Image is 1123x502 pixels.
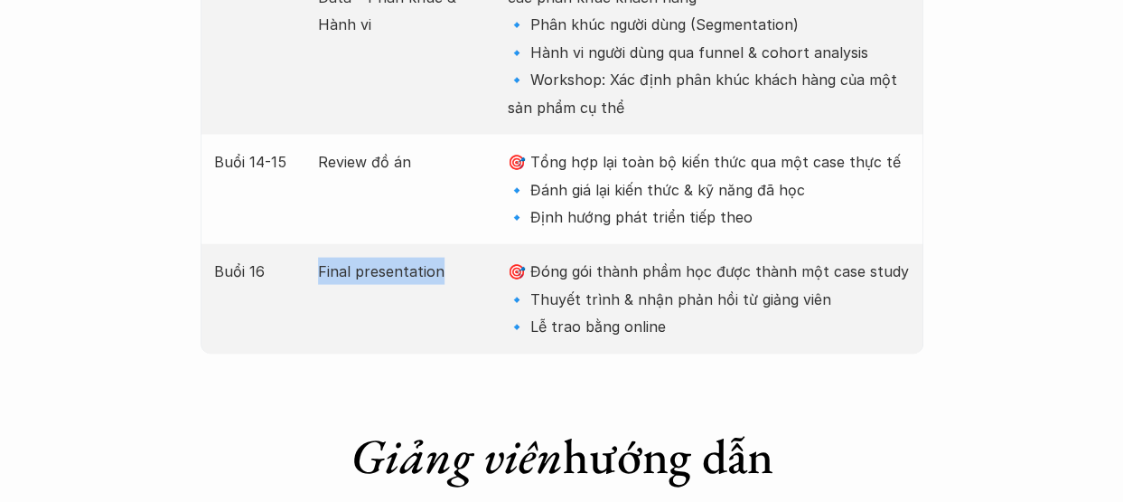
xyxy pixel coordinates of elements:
h1: hướng dẫn [201,427,923,486]
p: Buổi 14-15 [214,148,300,175]
p: 🎯 Đóng gói thành phầm học được thành một case study 🔹 Thuyết trình & nhận phản hồi từ giảng viên ... [508,258,909,340]
p: Buổi 16 [214,258,300,285]
p: Review đồ án [318,148,490,175]
p: 🎯 Tổng hợp lại toàn bộ kiến thức qua một case thực tế 🔹 Đánh giá lại kiến thức & kỹ năng đã học 🔹... [508,148,909,231]
em: Giảng viên [351,424,563,488]
p: Final presentation [318,258,490,285]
